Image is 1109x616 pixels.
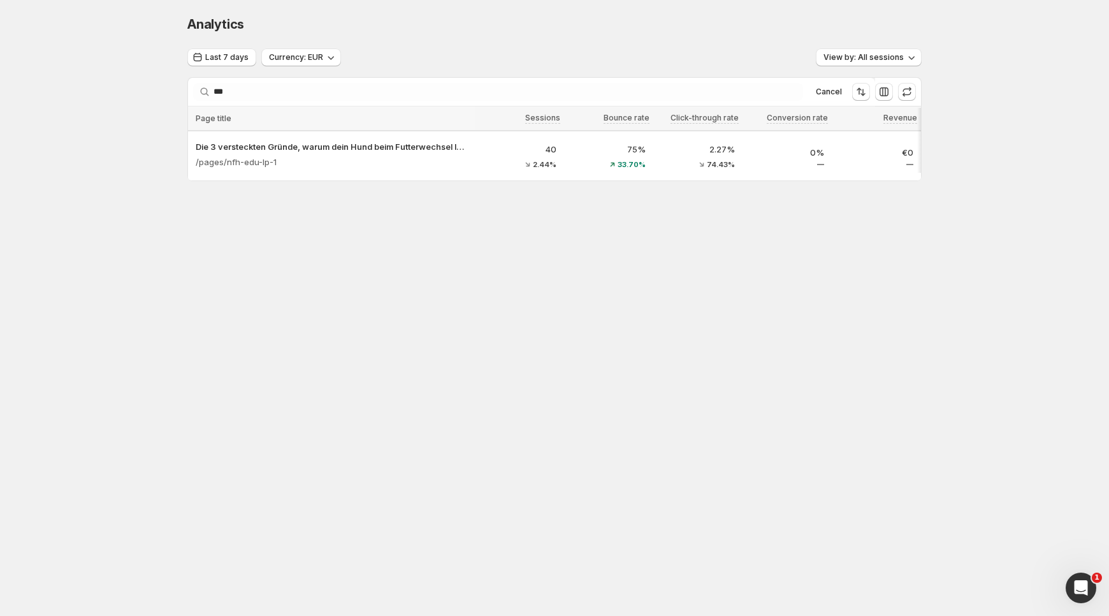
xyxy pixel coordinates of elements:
[196,156,277,168] p: /pages/nfh-edu-lp-1
[525,113,560,123] span: Sessions
[187,17,244,32] span: Analytics
[196,114,231,124] span: Page title
[661,143,735,156] p: 2.27%
[839,146,913,159] p: €0
[823,52,904,62] span: View by: All sessions
[1066,573,1096,603] iframe: Intercom live chat
[883,113,917,123] span: Revenue
[1092,573,1102,583] span: 1
[707,161,735,168] span: 74.43%
[205,52,249,62] span: Last 7 days
[187,48,256,66] button: Last 7 days
[604,113,649,123] span: Bounce rate
[269,52,323,62] span: Currency: EUR
[572,143,646,156] p: 75%
[816,48,922,66] button: View by: All sessions
[852,83,870,101] button: Sort the results
[196,140,467,153] button: Die 3 versteckten Gründe, warum dein Hund beim Futterwechsel leidet – Tierliebhaber
[482,143,556,156] p: 40
[767,113,828,123] span: Conversion rate
[533,161,556,168] span: 2.44%
[670,113,739,123] span: Click-through rate
[618,161,646,168] span: 33.70%
[750,146,824,159] p: 0%
[816,87,842,97] span: Cancel
[811,84,847,99] button: Cancel
[261,48,341,66] button: Currency: EUR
